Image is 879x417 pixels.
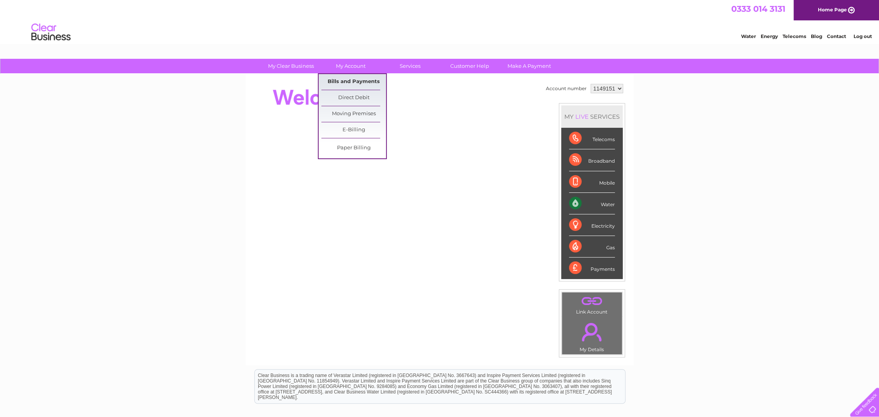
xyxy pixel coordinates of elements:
[321,140,386,156] a: Paper Billing
[853,33,872,39] a: Log out
[574,113,590,120] div: LIVE
[569,257,615,279] div: Payments
[741,33,756,39] a: Water
[321,106,386,122] a: Moving Premises
[569,128,615,149] div: Telecoms
[562,316,622,355] td: My Details
[31,20,71,44] img: logo.png
[318,59,383,73] a: My Account
[544,82,589,95] td: Account number
[437,59,502,73] a: Customer Help
[561,105,623,128] div: MY SERVICES
[761,33,778,39] a: Energy
[321,122,386,138] a: E-Billing
[811,33,822,39] a: Blog
[321,90,386,106] a: Direct Debit
[731,4,785,14] a: 0333 014 3131
[827,33,846,39] a: Contact
[564,318,620,346] a: .
[569,193,615,214] div: Water
[497,59,562,73] a: Make A Payment
[321,74,386,90] a: Bills and Payments
[569,236,615,257] div: Gas
[783,33,806,39] a: Telecoms
[378,59,442,73] a: Services
[569,149,615,171] div: Broadband
[255,4,625,38] div: Clear Business is a trading name of Verastar Limited (registered in [GEOGRAPHIC_DATA] No. 3667643...
[569,214,615,236] div: Electricity
[259,59,323,73] a: My Clear Business
[564,294,620,308] a: .
[562,292,622,317] td: Link Account
[569,171,615,193] div: Mobile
